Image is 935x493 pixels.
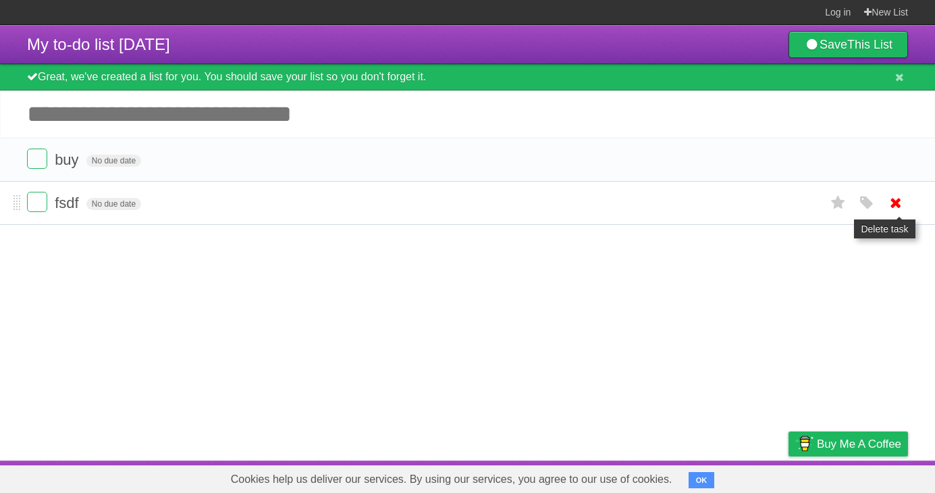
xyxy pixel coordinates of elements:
[795,432,813,455] img: Buy me a coffee
[725,464,755,490] a: Terms
[27,149,47,169] label: Done
[86,155,141,167] span: No due date
[217,466,686,493] span: Cookies help us deliver our services. By using our services, you agree to our use of cookies.
[847,38,892,51] b: This List
[771,464,806,490] a: Privacy
[27,35,170,53] span: My to-do list [DATE]
[789,432,908,457] a: Buy me a coffee
[826,192,851,214] label: Star task
[653,464,708,490] a: Developers
[823,464,908,490] a: Suggest a feature
[55,151,82,168] span: buy
[817,432,901,456] span: Buy me a coffee
[609,464,637,490] a: About
[789,31,908,58] a: SaveThis List
[689,472,715,488] button: OK
[55,194,82,211] span: fsdf
[86,198,141,210] span: No due date
[27,192,47,212] label: Done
